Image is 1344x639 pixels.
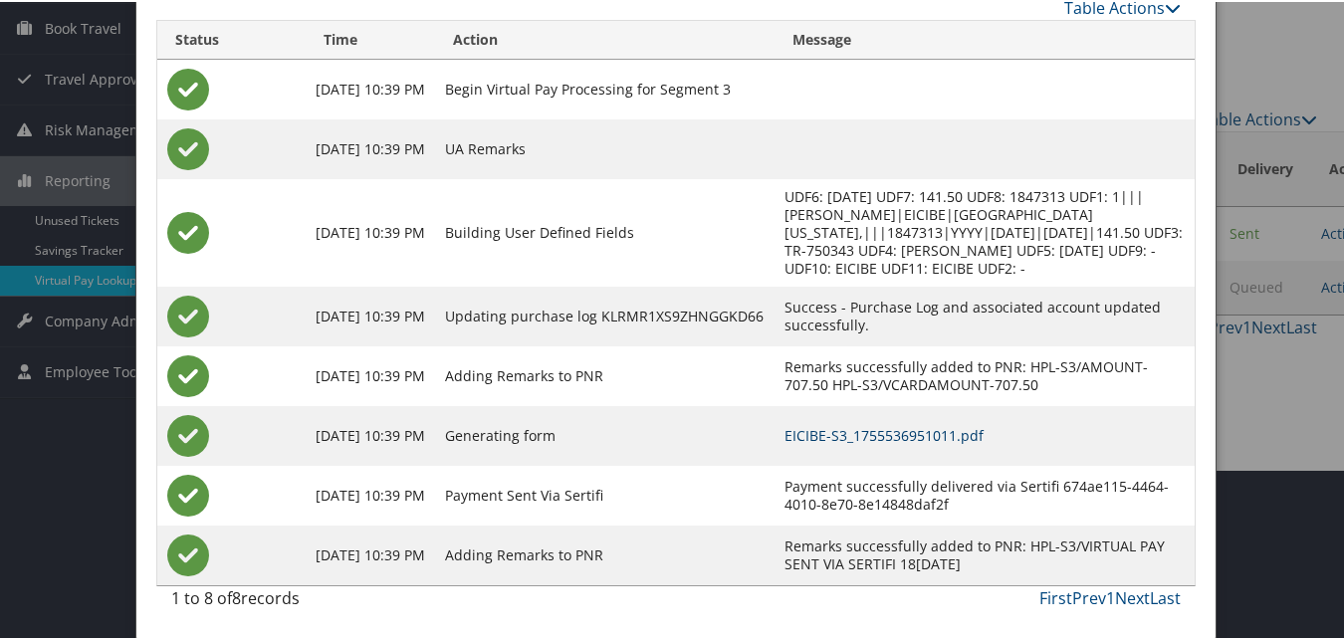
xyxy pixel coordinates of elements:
[775,19,1196,58] th: Message: activate to sort column ascending
[435,58,775,117] td: Begin Virtual Pay Processing for Segment 3
[435,19,775,58] th: Action: activate to sort column ascending
[1150,585,1181,607] a: Last
[306,58,435,117] td: [DATE] 10:39 PM
[784,424,984,443] a: EICIBE-S3_1755536951011.pdf
[435,177,775,285] td: Building User Defined Fields
[435,524,775,583] td: Adding Remarks to PNR
[171,584,401,618] div: 1 to 8 of records
[306,344,435,404] td: [DATE] 10:39 PM
[306,117,435,177] td: [DATE] 10:39 PM
[435,117,775,177] td: UA Remarks
[435,285,775,344] td: Updating purchase log KLRMR1XS9ZHNGGKD66
[306,464,435,524] td: [DATE] 10:39 PM
[1039,585,1072,607] a: First
[306,177,435,285] td: [DATE] 10:39 PM
[306,19,435,58] th: Time: activate to sort column ascending
[306,285,435,344] td: [DATE] 10:39 PM
[775,524,1196,583] td: Remarks successfully added to PNR: HPL-S3/VIRTUAL PAY SENT VIA SERTIFI 18[DATE]
[1072,585,1106,607] a: Prev
[775,177,1196,285] td: UDF6: [DATE] UDF7: 141.50 UDF8: 1847313 UDF1: 1|||[PERSON_NAME]|EICIBE|[GEOGRAPHIC_DATA][US_STATE...
[1106,585,1115,607] a: 1
[775,344,1196,404] td: Remarks successfully added to PNR: HPL-S3/AMOUNT-707.50 HPL-S3/VCARDAMOUNT-707.50
[775,464,1196,524] td: Payment successfully delivered via Sertifi 674ae115-4464-4010-8e70-8e14848daf2f
[157,19,306,58] th: Status: activate to sort column ascending
[435,464,775,524] td: Payment Sent Via Sertifi
[435,404,775,464] td: Generating form
[435,344,775,404] td: Adding Remarks to PNR
[306,524,435,583] td: [DATE] 10:39 PM
[1115,585,1150,607] a: Next
[306,404,435,464] td: [DATE] 10:39 PM
[232,585,241,607] span: 8
[775,285,1196,344] td: Success - Purchase Log and associated account updated successfully.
